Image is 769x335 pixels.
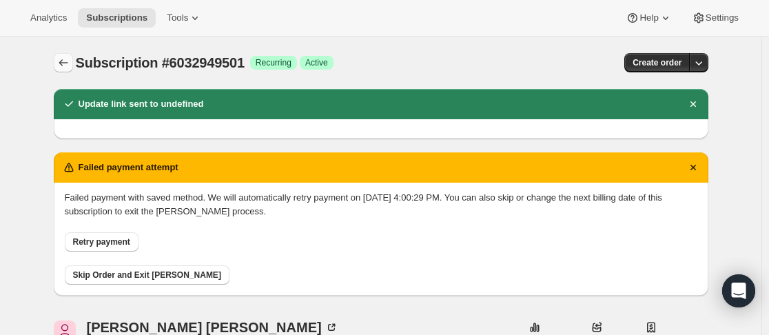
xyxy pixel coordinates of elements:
span: Tools [167,12,188,23]
button: Subscriptions [78,8,156,28]
p: Failed payment with saved method. We will automatically retry payment on [DATE] 4:00:29 PM. You c... [65,191,697,219]
div: Open Intercom Messenger [722,274,755,307]
h2: Failed payment attempt [79,161,178,174]
button: Skip Order and Exit [PERSON_NAME] [65,265,229,285]
span: Subscription #6032949501 [76,55,245,70]
button: Tools [158,8,210,28]
button: Create order [624,53,690,72]
span: Recurring [256,57,291,68]
button: Analytics [22,8,75,28]
h2: Update link sent to undefined [79,97,204,111]
button: Settings [684,8,747,28]
button: Retry payment [65,232,139,252]
span: Skip Order and Exit [PERSON_NAME] [73,270,221,281]
span: Retry payment [73,236,130,247]
button: Dismiss notification [684,94,703,114]
div: [PERSON_NAME] [PERSON_NAME] [87,321,338,334]
span: Help [639,12,658,23]
button: Dismiss notification [684,158,703,177]
button: Help [617,8,680,28]
span: Active [305,57,328,68]
span: Settings [706,12,739,23]
span: Subscriptions [86,12,147,23]
button: Subscriptions [54,53,73,72]
span: Analytics [30,12,67,23]
span: Create order [633,57,681,68]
